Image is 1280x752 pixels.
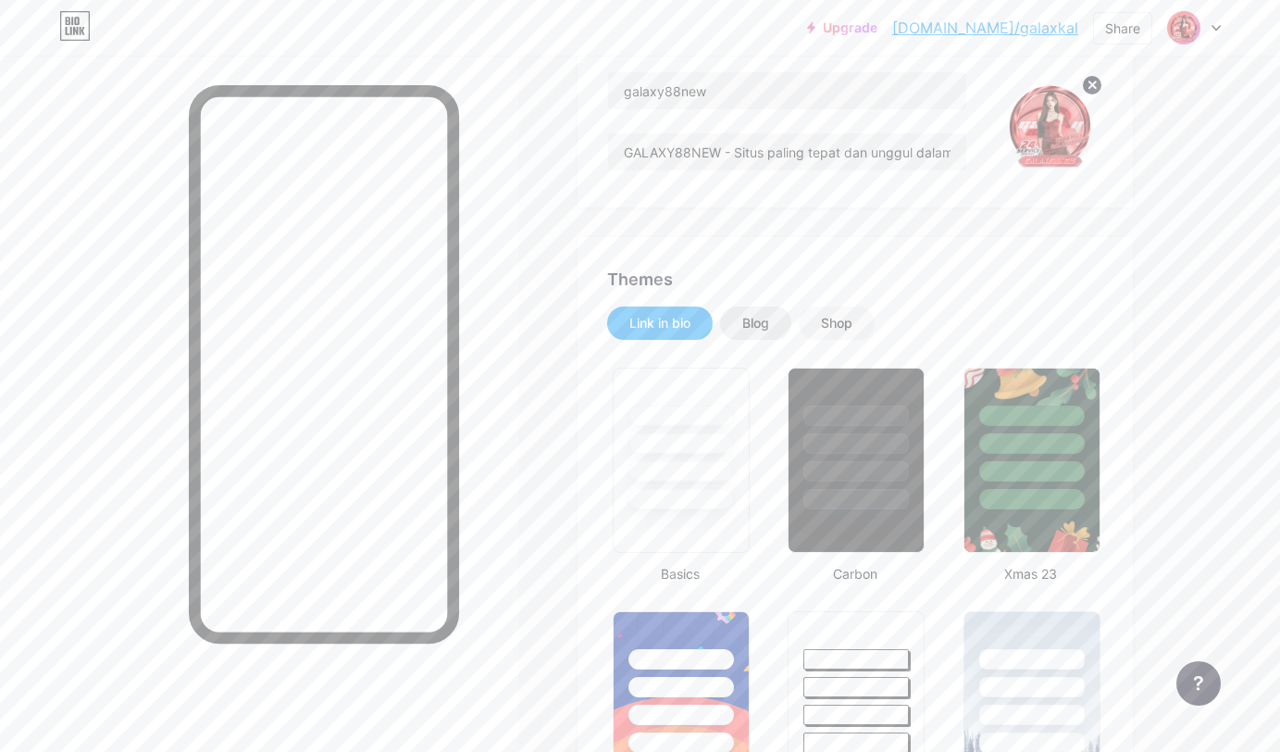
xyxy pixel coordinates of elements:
[742,314,769,332] div: Blog
[821,314,852,332] div: Shop
[892,17,1078,39] a: [DOMAIN_NAME]/galaxkal
[782,564,927,583] div: Carbon
[608,133,966,170] input: Bio
[607,267,1103,292] div: Themes
[1166,10,1201,45] img: Galax Kali
[608,72,966,109] input: Name
[607,564,752,583] div: Basics
[997,71,1103,178] img: Galax Kali
[807,20,877,35] a: Upgrade
[958,564,1103,583] div: Xmas 23
[1105,19,1140,38] div: Share
[629,314,690,332] div: Link in bio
